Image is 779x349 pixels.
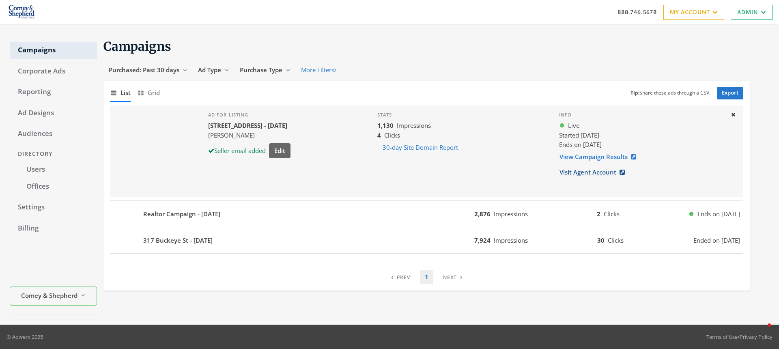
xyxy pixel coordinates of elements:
a: Reporting [10,84,97,101]
button: Realtor Campaign - [DATE]2,876Impressions2ClicksEnds on [DATE] [110,204,743,224]
button: Purchased: Past 30 days [103,62,193,78]
a: 1 [420,270,433,284]
a: View Campaign Results [559,149,641,164]
button: 30-day Site Domain Report [377,140,463,155]
span: Comey & Shepherd [21,291,77,300]
span: Ad Type [198,66,221,74]
h4: Stats [377,112,546,118]
span: Grid [148,88,160,97]
b: 317 Buckeye St - [DATE] [143,236,213,245]
a: Campaigns [10,42,97,59]
div: Started [DATE] [559,131,724,140]
b: 30 [597,236,605,244]
div: Directory [10,146,97,162]
button: Edit [269,143,291,158]
span: Impressions [397,121,431,129]
span: Live [568,121,579,130]
button: Comey & Shepherd [10,287,97,306]
button: List [110,84,131,101]
b: Realtor Campaign - [DATE] [143,209,220,219]
span: Clicks [608,236,624,244]
h4: Ad for listing [208,112,291,118]
a: Visit Agent Account [559,165,630,180]
span: Clicks [384,131,400,139]
a: My Account [663,5,724,20]
b: 2,876 [474,210,491,218]
button: More Filters [296,62,342,78]
img: Adwerx [6,2,37,22]
a: Settings [10,199,97,216]
button: Grid [137,84,160,101]
button: Ad Type [193,62,235,78]
a: Admin [731,5,773,20]
b: 2 [597,210,600,218]
a: Terms of Use [706,333,738,340]
a: Billing [10,220,97,237]
iframe: Intercom live chat [751,321,771,341]
b: 7,924 [474,236,491,244]
h4: Info [559,112,724,118]
b: 4 [377,131,381,139]
span: Impressions [494,210,528,218]
button: 317 Buckeye St - [DATE]7,924Impressions30ClicksEnded on [DATE] [110,231,743,250]
span: Ends on [DATE] [697,209,740,219]
span: Purchased: Past 30 days [109,66,179,74]
a: Ad Designs [10,105,97,122]
div: [PERSON_NAME] [208,131,291,140]
span: Ended on [DATE] [693,236,740,245]
p: © Adwerx 2025 [6,333,43,341]
b: [STREET_ADDRESS] - [DATE] [208,121,287,129]
a: Privacy Policy [740,333,773,340]
b: Tip: [631,89,639,96]
b: 1,130 [377,121,394,129]
a: Corporate Ads [10,63,97,80]
nav: pagination [386,270,467,284]
button: Purchase Type [235,62,296,78]
a: Offices [18,178,97,195]
small: Share these ads through a CSV. [631,89,710,97]
a: 888.746.5678 [618,8,657,16]
div: • [706,333,773,341]
span: Campaigns [103,39,171,54]
span: Purchase Type [240,66,282,74]
a: Audiences [10,125,97,142]
span: List [121,88,131,97]
span: Ends on [DATE] [559,140,602,149]
span: Clicks [604,210,620,218]
a: Export [717,87,743,99]
span: Impressions [494,236,528,244]
div: Seller email added [208,146,266,155]
a: Users [18,161,97,178]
